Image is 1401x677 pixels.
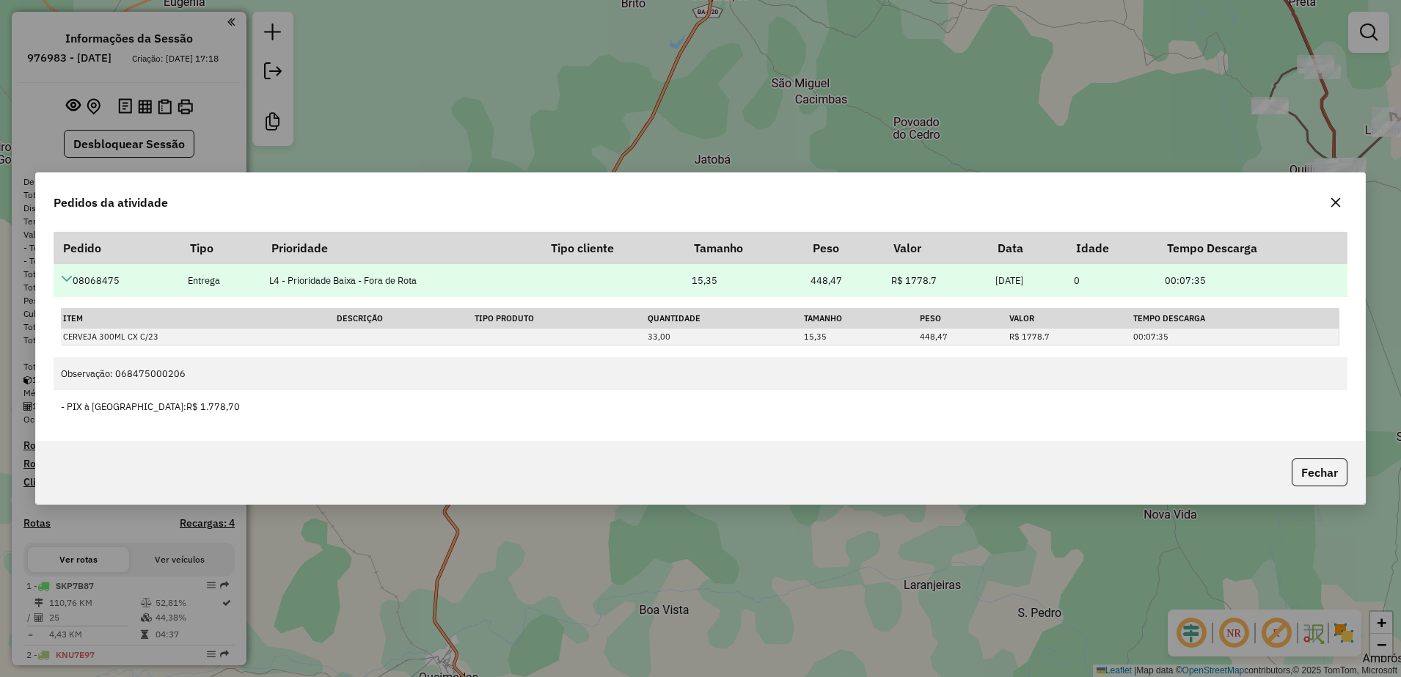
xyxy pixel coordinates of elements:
[684,232,802,263] th: Tamanho
[541,232,684,263] th: Tipo cliente
[645,309,801,329] th: Quantidade
[1067,232,1157,263] th: Idade
[987,232,1066,263] th: Data
[1007,309,1131,329] th: Valor
[918,329,1008,345] td: 448,47
[802,232,883,263] th: Peso
[1007,329,1131,345] td: R$ 1778.7
[54,194,168,211] span: Pedidos da atividade
[802,329,918,345] td: 15,35
[61,309,334,329] th: Item
[180,232,262,263] th: Tipo
[1131,329,1339,345] td: 00:07:35
[61,329,334,345] td: CERVEJA 300ML CX C/23
[987,264,1066,297] td: [DATE]
[684,264,802,297] td: 15,35
[918,309,1008,329] th: Peso
[54,232,180,263] th: Pedido
[802,309,918,329] th: Tamanho
[1157,264,1347,297] td: 00:07:35
[262,264,541,297] td: L4 - Prioridade Baixa - Fora de Rota
[1067,264,1157,297] td: 0
[883,232,987,263] th: Valor
[472,309,646,329] th: Tipo Produto
[61,367,1340,381] div: Observação: 068475000206
[262,232,541,263] th: Prioridade
[61,400,1340,414] div: - PIX à [GEOGRAPHIC_DATA]:
[1292,458,1347,486] button: Fechar
[1131,309,1339,329] th: Tempo Descarga
[645,329,801,345] td: 33,00
[1157,232,1347,263] th: Tempo Descarga
[54,264,180,297] td: 08068475
[802,264,883,297] td: 448,47
[188,274,220,287] span: Entrega
[883,264,987,297] td: R$ 1778.7
[334,309,472,329] th: Descrição
[186,400,240,413] span: R$ 1.778,70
